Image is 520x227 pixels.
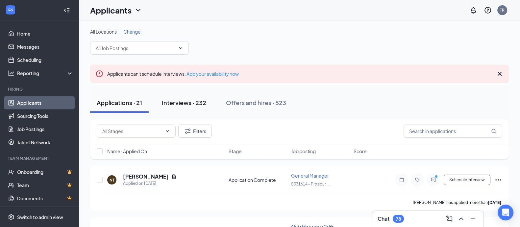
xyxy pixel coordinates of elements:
[433,175,441,180] svg: PrimaryDot
[107,148,147,155] span: Name · Applied On
[484,6,492,14] svg: QuestionInfo
[96,44,175,52] input: All Job Postings
[17,96,73,109] a: Applicants
[429,177,437,183] svg: ActiveChat
[457,215,465,223] svg: ChevronUp
[17,165,73,179] a: OnboardingCrown
[165,128,170,134] svg: ChevronDown
[123,173,169,180] h5: [PERSON_NAME]
[378,215,389,222] h3: Chat
[488,200,501,205] b: [DATE]
[107,71,239,77] span: Applicants can't schedule interviews.
[102,128,162,135] input: All Stages
[456,213,466,224] button: ChevronUp
[445,215,453,223] svg: ComposeMessage
[97,99,142,107] div: Applications · 21
[8,86,72,92] div: Hiring
[469,6,477,14] svg: Notifications
[494,176,502,184] svg: Ellipses
[8,214,14,220] svg: Settings
[8,70,14,76] svg: Analysis
[90,5,132,16] h1: Applicants
[396,216,401,222] div: 78
[17,40,73,53] a: Messages
[229,177,287,183] div: Application Complete
[17,205,73,218] a: SurveysCrown
[17,27,73,40] a: Home
[229,148,242,155] span: Stage
[186,71,239,77] a: Add your availability now
[123,180,177,187] div: Applied on [DATE]
[226,99,286,107] div: Offers and hires · 523
[496,70,504,78] svg: Cross
[8,156,72,161] div: Team Management
[178,125,212,138] button: Filter Filters
[110,177,114,183] div: NT
[123,29,141,35] span: Change
[17,123,73,136] a: Job Postings
[469,215,477,223] svg: Minimize
[90,29,117,35] span: All Locations
[17,53,73,67] a: Scheduling
[468,213,478,224] button: Minimize
[17,109,73,123] a: Sourcing Tools
[134,6,142,14] svg: ChevronDown
[17,136,73,149] a: Talent Network
[404,125,502,138] input: Search in applications
[491,128,496,134] svg: MagnifyingGlass
[413,177,421,183] svg: Tag
[17,70,74,76] div: Reporting
[444,213,455,224] button: ComposeMessage
[7,7,14,13] svg: WorkstreamLogo
[498,205,513,220] div: Open Intercom Messenger
[291,173,329,179] span: General Manager
[95,70,103,78] svg: Error
[184,127,192,135] svg: Filter
[178,45,183,51] svg: ChevronDown
[500,7,505,13] div: TR
[291,148,316,155] span: Job posting
[354,148,367,155] span: Score
[413,200,502,205] p: [PERSON_NAME] has applied more than .
[398,177,406,183] svg: Note
[17,179,73,192] a: TeamCrown
[171,174,177,179] svg: Document
[17,214,63,220] div: Switch to admin view
[63,7,70,14] svg: Collapse
[162,99,206,107] div: Interviews · 232
[444,175,490,185] button: Schedule Interview
[291,182,330,186] span: S031614 - Pittsbur ...
[17,192,73,205] a: DocumentsCrown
